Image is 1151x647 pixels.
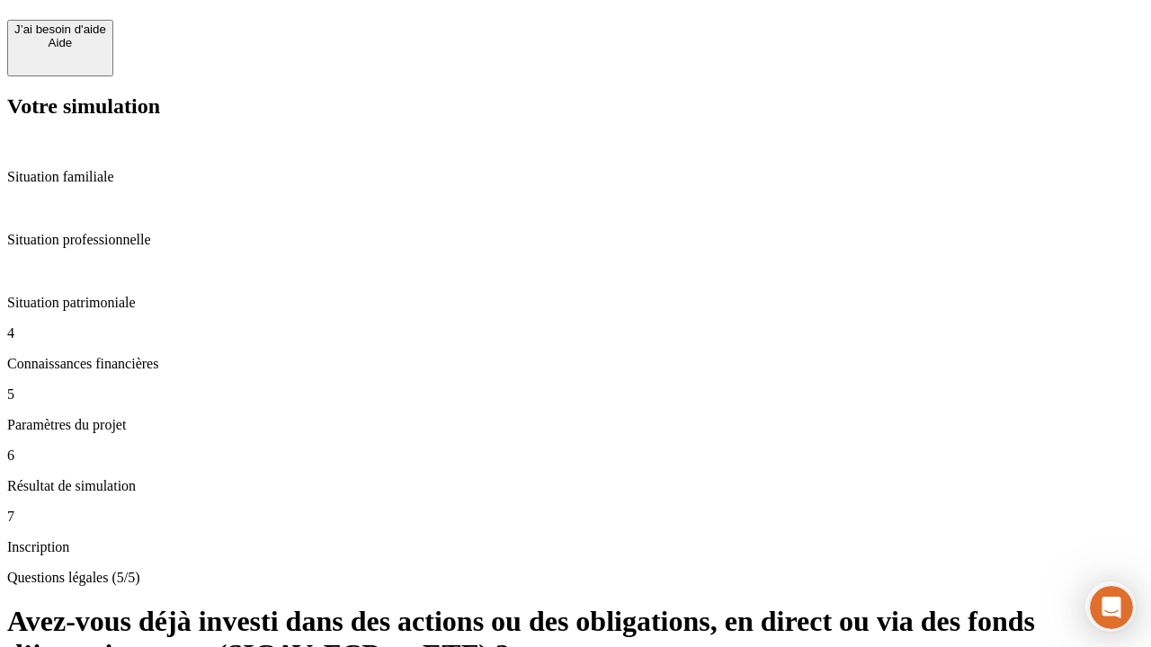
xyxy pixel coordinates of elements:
[7,539,1144,555] p: Inscription
[7,448,1144,464] p: 6
[14,22,106,36] div: J’ai besoin d'aide
[7,325,1144,341] p: 4
[1085,581,1136,632] iframe: Intercom live chat discovery launcher
[7,232,1144,248] p: Situation professionnelle
[7,509,1144,525] p: 7
[7,570,1144,586] p: Questions légales (5/5)
[7,20,113,76] button: J’ai besoin d'aideAide
[14,36,106,49] div: Aide
[7,356,1144,372] p: Connaissances financières
[1090,586,1133,629] iframe: Intercom live chat
[7,386,1144,403] p: 5
[7,417,1144,433] p: Paramètres du projet
[7,94,1144,119] h2: Votre simulation
[7,169,1144,185] p: Situation familiale
[7,478,1144,494] p: Résultat de simulation
[7,295,1144,311] p: Situation patrimoniale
